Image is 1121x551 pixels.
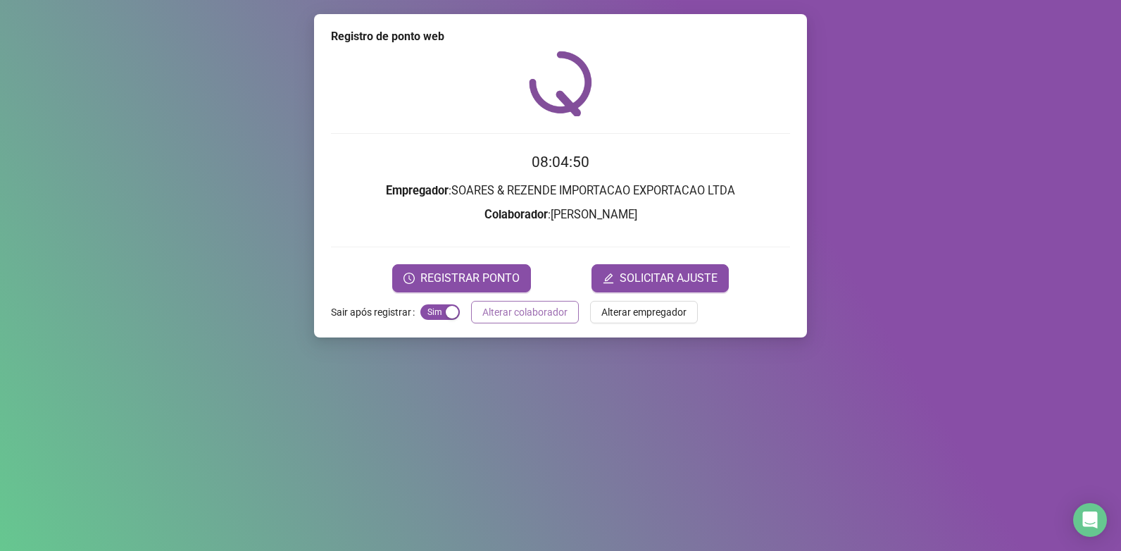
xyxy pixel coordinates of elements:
[331,301,420,323] label: Sair após registrar
[420,270,520,287] span: REGISTRAR PONTO
[591,264,729,292] button: editSOLICITAR AJUSTE
[331,206,790,224] h3: : [PERSON_NAME]
[603,273,614,284] span: edit
[532,154,589,171] time: 08:04:50
[590,301,698,323] button: Alterar empregador
[482,304,568,320] span: Alterar colaborador
[331,28,790,45] div: Registro de ponto web
[484,208,548,221] strong: Colaborador
[386,184,449,197] strong: Empregador
[392,264,531,292] button: REGISTRAR PONTO
[620,270,718,287] span: SOLICITAR AJUSTE
[1073,503,1107,537] div: Open Intercom Messenger
[529,51,592,116] img: QRPoint
[403,273,415,284] span: clock-circle
[331,182,790,200] h3: : SOARES & REZENDE IMPORTACAO EXPORTACAO LTDA
[601,304,687,320] span: Alterar empregador
[471,301,579,323] button: Alterar colaborador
